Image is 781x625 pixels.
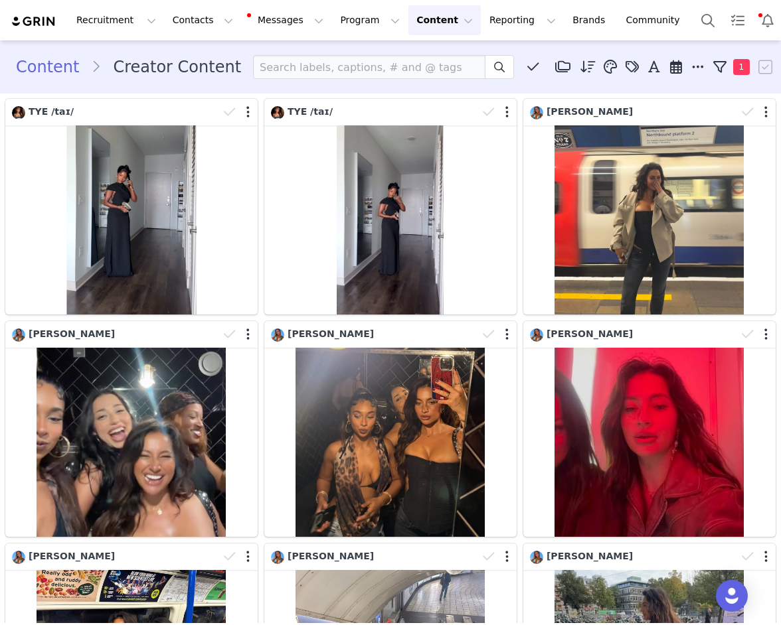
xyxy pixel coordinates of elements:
button: Recruitment [68,5,164,35]
img: grin logo [11,15,57,28]
span: 1 [733,59,750,75]
span: [PERSON_NAME] [288,551,374,561]
button: Contacts [165,5,241,35]
img: da73caee-98c3-4062-8f31-1d4f601b3d60.jpg [12,106,25,119]
img: 3f131111-08a2-41d6-88d3-7b9ede793583.jpg [271,551,284,564]
img: 3f131111-08a2-41d6-88d3-7b9ede793583.jpg [530,106,543,119]
span: [PERSON_NAME] [288,328,374,339]
img: 3f131111-08a2-41d6-88d3-7b9ede793583.jpg [271,328,284,342]
span: [PERSON_NAME] [547,106,633,117]
span: TYE /taɪ/ [29,106,74,117]
span: [PERSON_NAME] [547,328,633,339]
img: 3f131111-08a2-41d6-88d3-7b9ede793583.jpg [530,551,543,564]
div: Open Intercom Messenger [716,580,748,612]
button: Reporting [481,5,564,35]
img: 3f131111-08a2-41d6-88d3-7b9ede793583.jpg [12,328,25,342]
button: Content [408,5,481,35]
img: 3f131111-08a2-41d6-88d3-7b9ede793583.jpg [530,328,543,342]
a: Content [16,55,91,79]
span: [PERSON_NAME] [29,551,115,561]
button: Search [693,5,723,35]
a: Community [618,5,694,35]
span: [PERSON_NAME] [547,551,633,561]
span: TYE /taɪ/ [288,106,333,117]
input: Search labels, captions, # and @ tags [253,55,485,79]
button: Program [332,5,408,35]
img: da73caee-98c3-4062-8f31-1d4f601b3d60.jpg [271,106,284,119]
button: Messages [242,5,331,35]
a: Brands [564,5,617,35]
button: 1 [709,57,756,77]
span: [PERSON_NAME] [29,328,115,339]
img: 3f131111-08a2-41d6-88d3-7b9ede793583.jpg [12,551,25,564]
a: Tasks [723,5,752,35]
